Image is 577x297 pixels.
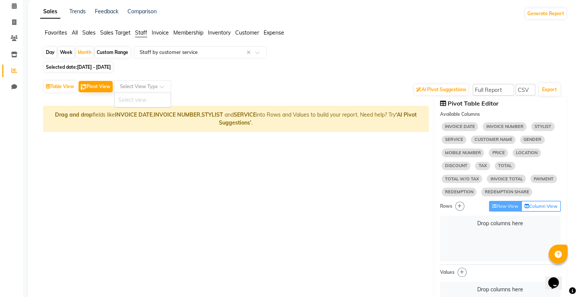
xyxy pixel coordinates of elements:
[208,29,231,36] span: Inventory
[77,64,111,70] span: [DATE] - [DATE]
[82,29,96,36] span: Sales
[513,148,541,157] span: LOCATION
[173,29,203,36] span: Membership
[489,148,508,157] span: PRICE
[414,84,468,95] button: AI Pivot Suggestions
[530,175,557,183] span: PAYMENT
[44,62,113,72] span: Selected date:
[114,93,171,107] ng-dropdown-panel: Options list
[481,188,532,196] span: REDEMPTION SHARE
[442,162,471,170] span: DISCOUNT
[539,83,560,96] button: Export
[483,122,527,131] span: INVOICE NUMBER
[521,201,561,212] button: Column View
[471,136,516,144] span: CUSTOMER NAME
[458,268,467,277] button: Quick add column to values
[69,8,86,15] a: Trends
[154,111,200,118] strong: INVOICE NUMBER
[55,111,93,118] strong: Drag and drop
[442,148,484,157] span: MOBILE NUMBER
[43,106,429,132] div: fields like , , and into Rows and Values to build your report. Need help? Try .
[76,47,93,58] div: Month
[525,8,566,19] button: Generate Report
[72,29,78,36] span: All
[487,175,526,183] span: INVOICE TOTAL
[520,136,545,144] span: GENDER
[95,8,118,15] a: Feedback
[100,29,130,36] span: Sales Target
[440,203,452,209] strong: Rows
[44,47,57,58] div: Day
[495,162,515,170] span: TOTAL
[127,8,157,15] a: Comparison
[234,111,256,118] strong: SERVICE
[531,122,555,131] span: STYLIST
[442,175,483,183] span: TOTAL W/O TAX
[118,96,146,103] span: Select view
[440,269,454,275] strong: Values
[440,111,480,117] strong: Available Columns
[475,162,490,170] span: TAX
[152,29,169,36] span: Invoice
[40,5,60,19] a: Sales
[95,47,130,58] div: Custom Range
[44,81,76,92] button: Table View
[81,84,86,90] img: pivot.png
[448,100,498,107] strong: Pivot Table Editor
[444,220,557,227] div: Drop columns here
[442,188,477,196] span: REDEMPTION
[79,81,113,92] button: Pivot View
[135,29,147,36] span: Staff
[201,111,223,118] strong: STYLIST
[455,202,464,211] button: Quick add column to rows
[442,122,478,131] span: INVOICE DATE
[235,29,259,36] span: Customer
[247,49,253,57] span: Clear all
[442,136,467,144] span: SERVICE
[444,286,557,294] div: Drop columns here
[58,47,74,58] div: Week
[264,29,284,36] span: Expense
[45,29,67,36] span: Favorites
[115,111,153,118] strong: INVOICE DATE
[545,267,569,289] iframe: chat widget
